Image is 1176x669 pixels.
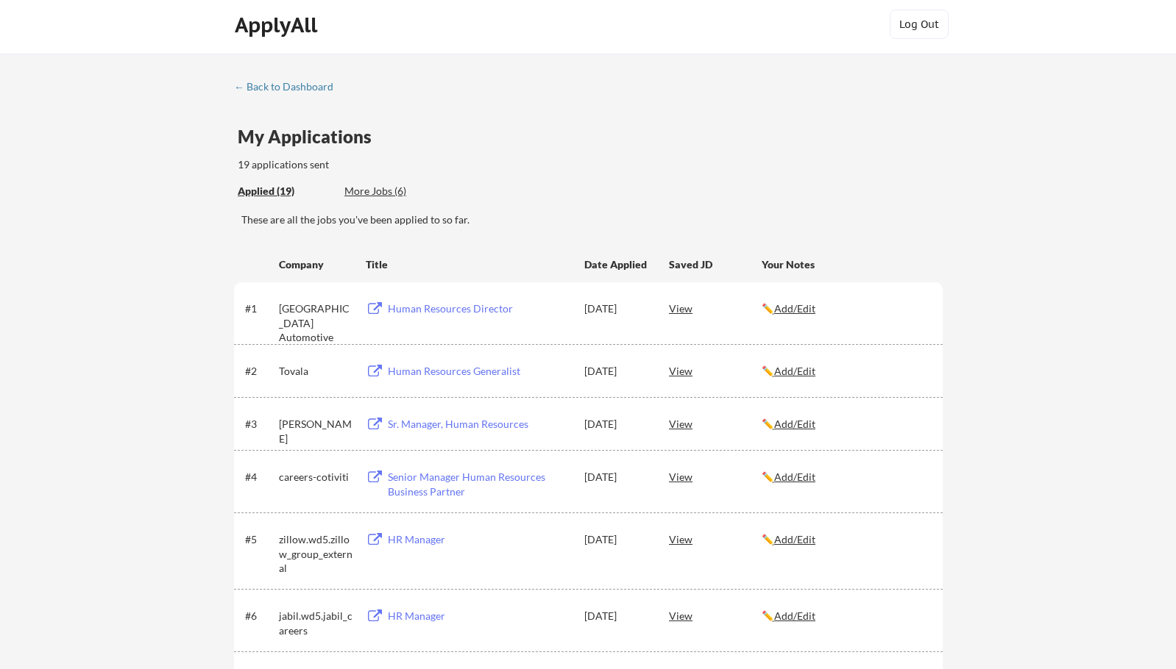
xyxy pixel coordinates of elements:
[238,128,383,146] div: My Applications
[279,364,353,379] div: Tovala
[245,609,274,623] div: #6
[762,532,929,547] div: ✏️
[235,12,322,37] div: ApplyAll
[245,532,274,547] div: #5
[279,417,353,446] div: [PERSON_NAME]
[388,417,570,432] div: Sr. Manager, Human Resources
[774,418,815,430] u: Add/Edit
[669,410,762,437] div: View
[762,417,929,432] div: ✏️
[584,257,649,272] div: Date Applied
[388,301,570,316] div: Human Resources Director
[388,364,570,379] div: Human Resources Generalist
[279,609,353,637] div: jabil.wd5.jabil_careers
[344,184,453,198] div: More Jobs (6)
[584,609,649,623] div: [DATE]
[584,532,649,547] div: [DATE]
[584,364,649,379] div: [DATE]
[584,301,649,316] div: [DATE]
[584,470,649,484] div: [DATE]
[388,609,570,623] div: HR Manager
[669,602,762,629] div: View
[669,251,762,277] div: Saved JD
[762,470,929,484] div: ✏️
[279,470,353,484] div: careers-cotiviti
[279,257,353,272] div: Company
[762,609,929,623] div: ✏️
[584,417,649,432] div: [DATE]
[241,212,943,227] div: These are all the jobs you've been applied to so far.
[238,184,333,199] div: These are all the jobs you've been applied to so far.
[344,184,453,199] div: These are job applications we think you'd be a good fit for, but couldn't apply you to automatica...
[669,526,762,552] div: View
[774,365,815,377] u: Add/Edit
[245,417,274,432] div: #3
[388,532,570,547] div: HR Manager
[890,10,949,39] button: Log Out
[388,470,570,498] div: Senior Manager Human Resources Business Partner
[279,532,353,576] div: zillow.wd5.zillow_group_external
[669,357,762,384] div: View
[234,81,344,96] a: ← Back to Dashboard
[762,257,929,272] div: Your Notes
[669,295,762,321] div: View
[669,463,762,490] div: View
[762,301,929,316] div: ✏️
[762,364,929,379] div: ✏️
[774,533,815,545] u: Add/Edit
[774,302,815,315] u: Add/Edit
[245,301,274,316] div: #1
[238,184,333,198] div: Applied (19)
[774,609,815,622] u: Add/Edit
[238,157,523,172] div: 19 applications sent
[245,470,274,484] div: #4
[366,257,570,272] div: Title
[234,82,344,92] div: ← Back to Dashboard
[245,364,274,379] div: #2
[774,471,815,483] u: Add/Edit
[279,301,353,345] div: [GEOGRAPHIC_DATA] Automotive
